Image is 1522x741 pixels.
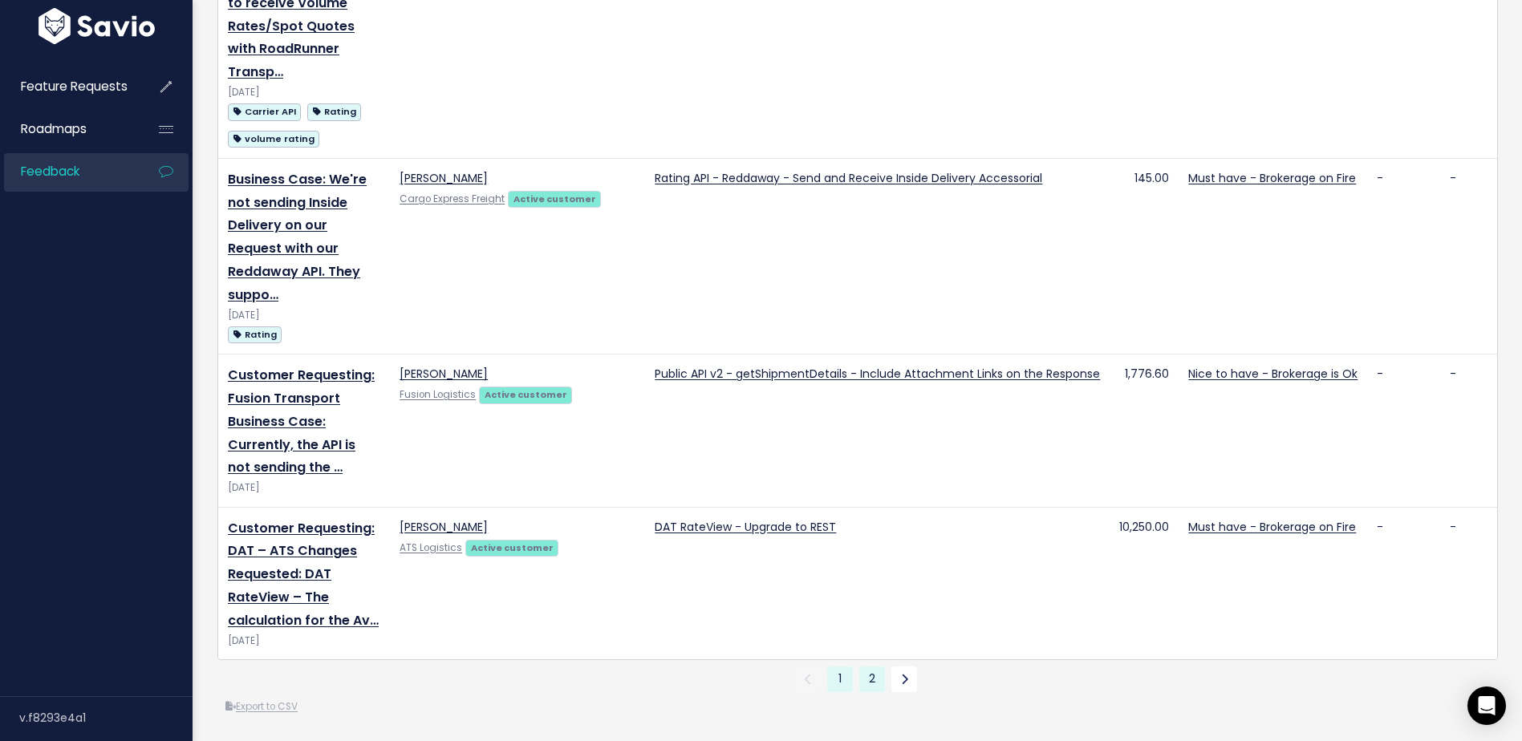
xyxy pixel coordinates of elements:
td: - [1367,507,1440,659]
a: Rating [307,101,361,121]
a: ATS Logistics [400,541,462,554]
span: Rating [228,326,282,343]
a: Rating [228,324,282,344]
span: 1 [827,666,853,692]
a: Business Case: We're not sending Inside Delivery on our Request with our Reddaway API. They suppo… [228,170,367,304]
a: [PERSON_NAME] [400,366,488,382]
td: - [1367,158,1440,354]
td: 1,776.60 [1110,354,1179,507]
a: Public API v2 - getShipmentDetails - Include Attachment Links on the Response [655,366,1100,382]
div: Open Intercom Messenger [1467,686,1506,725]
a: [PERSON_NAME] [400,170,488,186]
img: logo-white.9d6f32f41409.svg [34,8,159,44]
a: Feedback [4,153,133,190]
a: Active customer [465,539,558,555]
div: [DATE] [228,480,380,496]
td: - [1367,354,1440,507]
a: Feature Requests [4,68,133,105]
a: 2 [859,666,885,692]
strong: Active customer [471,541,554,554]
a: volume rating [228,128,319,148]
span: Rating [307,103,361,120]
a: Fusion Logistics [400,388,476,401]
div: [DATE] [228,307,380,324]
span: volume rating [228,131,319,148]
a: Carrier API [228,101,301,121]
td: 10,250.00 [1110,507,1179,659]
a: Customer Requesting: Fusion Transport Business Case: Currently, the API is not sending the … [228,366,375,476]
a: [PERSON_NAME] [400,519,488,535]
a: Nice to have - Brokerage is Ok [1188,366,1358,382]
a: Must have - Brokerage on Fire [1188,170,1356,186]
div: [DATE] [228,84,380,101]
a: Roadmaps [4,111,133,148]
span: Feature Requests [21,78,128,95]
strong: Active customer [513,192,596,205]
a: Rating API - Reddaway - Send and Receive Inside Delivery Accessorial [655,170,1042,186]
div: v.f8293e4a1 [19,697,193,739]
a: Export to CSV [225,700,298,713]
a: Must have - Brokerage on Fire [1188,519,1356,535]
a: Active customer [479,386,572,402]
a: DAT RateView - Upgrade to REST [655,519,836,535]
a: Customer Requesting: DAT – ATS Changes Requested: DAT RateView – The calculation for the Av… [228,519,379,630]
span: Roadmaps [21,120,87,137]
div: [DATE] [228,633,380,650]
td: 145.00 [1110,158,1179,354]
span: Feedback [21,163,79,180]
span: Carrier API [228,103,301,120]
a: Active customer [508,190,601,206]
strong: Active customer [485,388,567,401]
a: Cargo Express Freight [400,192,505,205]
